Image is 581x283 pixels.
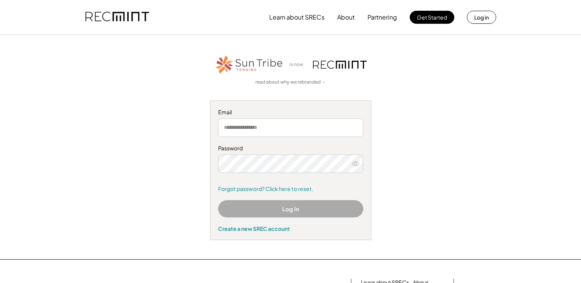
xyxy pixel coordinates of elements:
div: Create a new SREC account [218,225,363,232]
img: recmint-logotype%403x.png [85,4,149,30]
a: Forgot password? Click here to reset. [218,185,363,193]
button: Learn about SRECs [269,10,324,25]
button: Log in [467,11,496,24]
div: Email [218,109,363,116]
button: Log In [218,200,363,217]
img: STT_Horizontal_Logo%2B-%2BColor.png [215,54,284,75]
div: Password [218,145,363,152]
button: About [337,10,355,25]
button: Partnering [367,10,397,25]
button: Get Started [410,11,454,24]
img: recmint-logotype%403x.png [313,61,367,69]
div: is now [288,61,309,68]
a: read about why we rebranded → [255,79,326,86]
